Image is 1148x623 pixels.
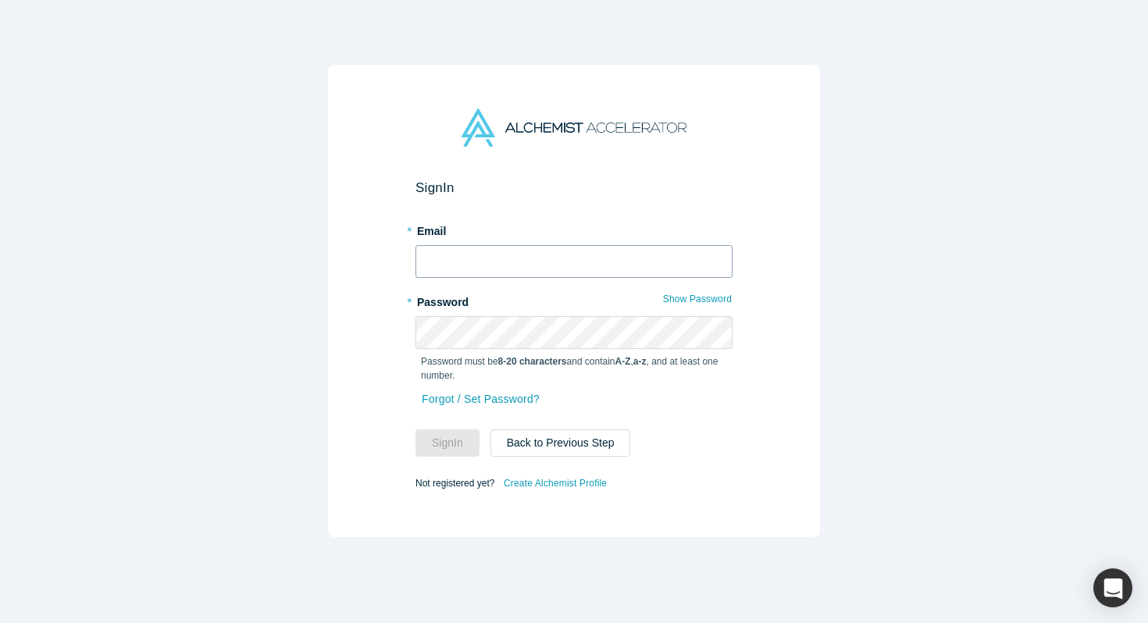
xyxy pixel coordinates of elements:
[421,354,727,383] p: Password must be and contain , , and at least one number.
[415,289,733,311] label: Password
[615,356,631,367] strong: A-Z
[415,477,494,488] span: Not registered yet?
[662,289,733,309] button: Show Password
[633,356,647,367] strong: a-z
[498,356,567,367] strong: 8-20 characters
[415,429,480,457] button: SignIn
[415,218,733,240] label: Email
[490,429,631,457] button: Back to Previous Step
[421,386,540,413] a: Forgot / Set Password?
[462,109,686,147] img: Alchemist Accelerator Logo
[415,180,733,196] h2: Sign In
[503,473,608,493] a: Create Alchemist Profile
